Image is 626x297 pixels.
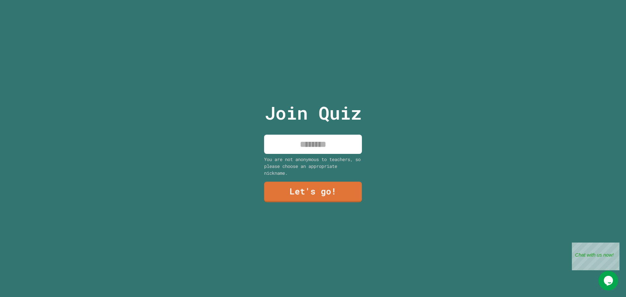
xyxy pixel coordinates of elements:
iframe: chat widget [599,271,619,290]
div: You are not anonymous to teachers, so please choose an appropriate nickname. [264,156,362,176]
iframe: chat widget [572,243,619,270]
a: Let's go! [264,182,362,202]
p: Join Quiz [265,99,362,126]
